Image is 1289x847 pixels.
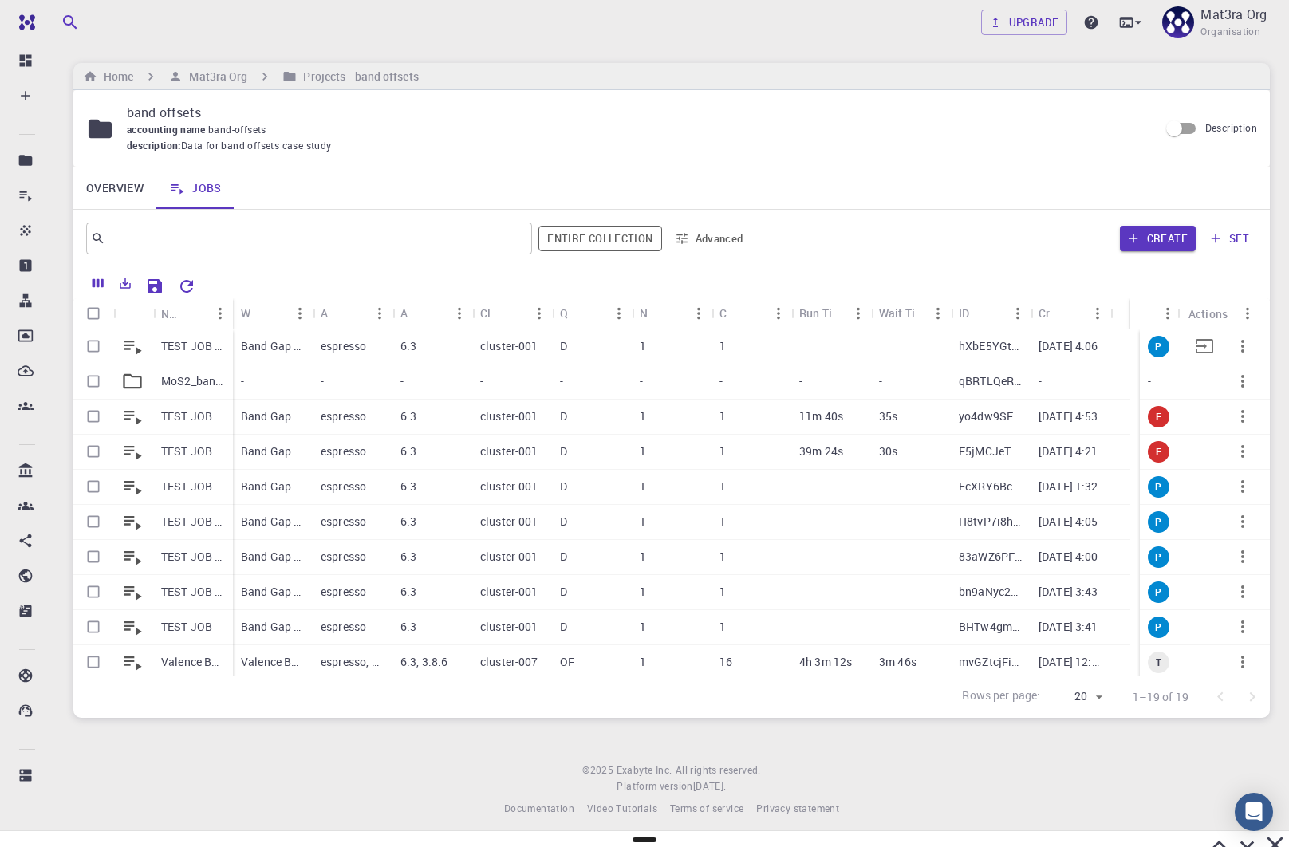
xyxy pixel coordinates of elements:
[321,338,366,354] p: espresso
[1039,373,1042,389] p: -
[1181,298,1260,329] div: Actions
[719,297,740,329] div: Cores
[400,549,416,565] p: 6.3
[560,373,563,389] p: -
[560,297,581,329] div: Queue
[181,138,332,154] span: Data for band offsets case study
[113,298,153,329] div: Icon
[297,68,418,85] h6: Projects - band offsets
[719,654,732,670] p: 16
[1205,121,1257,134] span: Description
[846,301,871,326] button: Menu
[879,373,882,389] p: -
[1148,476,1169,498] div: pre-submission
[400,408,416,424] p: 6.3
[959,338,1023,354] p: hXbE5YGtEFEfHHpwA
[341,301,367,326] button: Sort
[207,301,233,326] button: Menu
[538,226,661,251] button: Entire collection
[400,479,416,494] p: 6.3
[719,479,726,494] p: 1
[719,443,726,459] p: 1
[1039,338,1098,354] p: [DATE] 4:06
[1039,584,1098,600] p: [DATE] 3:43
[640,584,646,600] p: 1
[183,68,247,85] h6: Mat3ra Org
[1162,6,1194,38] img: Mat3ra Org
[139,270,171,302] button: Save Explorer Settings
[640,514,646,530] p: 1
[587,802,657,814] span: Video Tutorials
[959,654,1023,670] p: mvGZtcjFierxYsFqY
[1235,301,1260,326] button: Menu
[799,654,852,670] p: 4h 3m 12s
[241,373,244,389] p: -
[1202,226,1257,251] button: set
[799,443,843,459] p: 39m 24s
[241,479,305,494] p: Band Gap (LDA)
[686,301,712,326] button: Menu
[1031,297,1110,329] div: Created
[1148,652,1169,673] div: timeout
[740,301,766,326] button: Sort
[182,301,207,326] button: Sort
[161,373,225,389] p: MoS2_band_gaps
[153,298,233,329] div: Name
[161,654,225,670] p: Valence Band - Heterostructure - JVASP-670 with JVASP-664
[400,514,416,530] p: 6.3
[1133,689,1189,705] p: 1–19 of 19
[560,514,567,530] p: D
[1130,298,1181,329] div: Status
[1200,24,1260,40] span: Organisation
[161,338,225,354] p: TEST JOB BG [DATE] 16:06
[660,301,686,326] button: Sort
[693,778,727,794] a: [DATE].
[1149,620,1168,634] span: P
[560,584,567,600] p: D
[640,654,646,670] p: 1
[693,779,727,792] span: [DATE] .
[392,297,472,329] div: Application Version
[1039,619,1098,635] p: [DATE] 3:41
[951,297,1031,329] div: ID
[560,479,567,494] p: D
[127,123,208,136] span: accounting name
[670,801,743,817] a: Terms of service
[670,802,743,814] span: Terms of service
[1148,336,1169,357] div: pre-submission
[1200,5,1267,24] p: Mat3ra Org
[581,301,606,326] button: Sort
[447,301,472,326] button: Menu
[791,297,871,329] div: Run Time
[640,297,660,329] div: Nodes
[756,802,839,814] span: Privacy statement
[1149,445,1168,459] span: E
[799,373,802,389] p: -
[321,408,366,424] p: espresso
[480,479,538,494] p: cluster-001
[127,103,1146,122] p: band offsets
[668,226,751,251] button: Advanced
[799,297,846,329] div: Run Time
[959,297,969,329] div: ID
[1149,550,1168,564] span: P
[640,443,646,459] p: 1
[587,801,657,817] a: Video Tutorials
[1148,617,1169,638] div: pre-submission
[1149,410,1168,423] span: E
[1148,546,1169,568] div: pre-submission
[719,338,726,354] p: 1
[400,338,416,354] p: 6.3
[640,479,646,494] p: 1
[161,479,225,494] p: TEST JOB BG [DATE] 13:32:56.151000
[1148,511,1169,533] div: pre-submission
[161,298,182,329] div: Name
[80,68,422,85] nav: breadcrumb
[1005,301,1031,326] button: Menu
[400,443,416,459] p: 6.3
[1185,327,1224,365] button: Move to set
[161,619,212,635] p: TEST JOB
[241,584,305,600] p: Band Gap (clone)
[321,297,341,329] div: Application
[959,549,1023,565] p: 83aWZ6PFmYNjGeNfB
